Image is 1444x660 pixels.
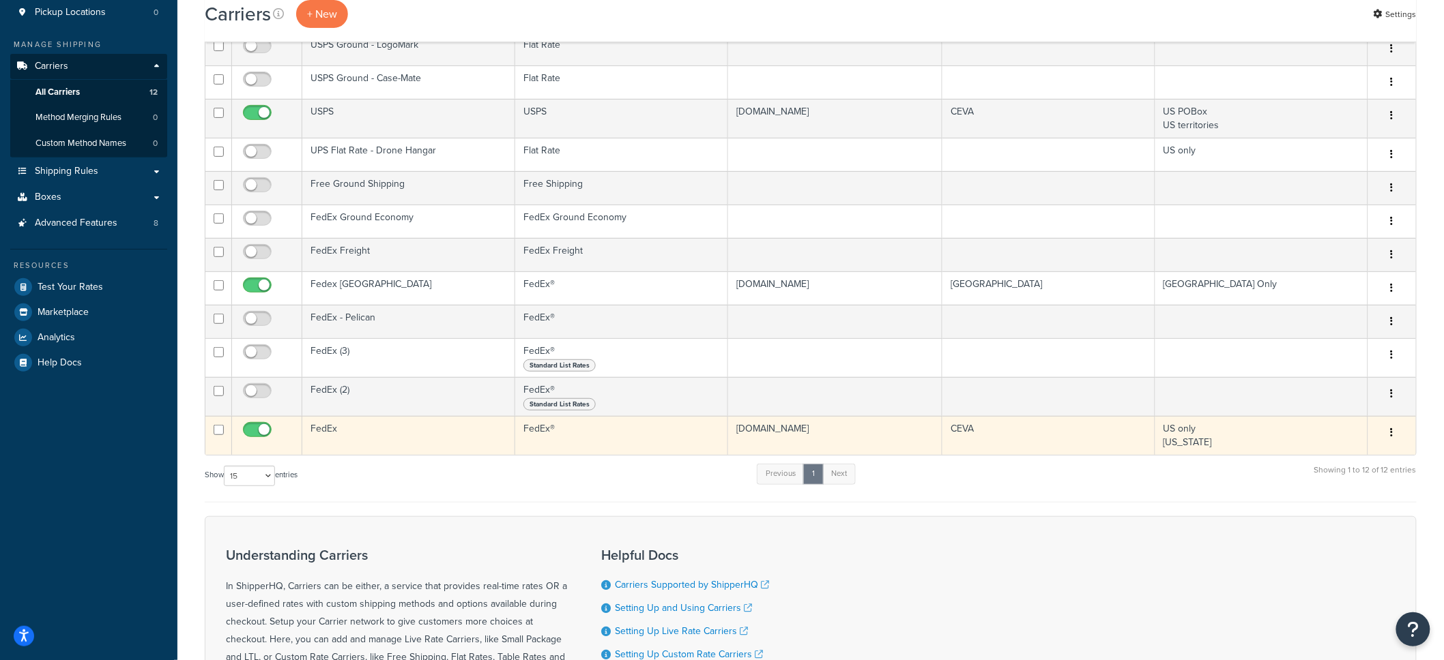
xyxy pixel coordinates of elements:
[205,466,298,486] label: Show entries
[10,80,167,105] a: All Carriers 12
[803,464,824,484] a: 1
[10,54,167,157] li: Carriers
[154,217,158,229] span: 8
[942,99,1155,138] td: CEVA
[515,99,728,138] td: USPS
[38,332,75,344] span: Analytics
[10,325,167,350] a: Analytics
[10,131,167,156] a: Custom Method Names 0
[35,61,68,72] span: Carriers
[1155,138,1368,171] td: US only
[149,87,158,98] span: 12
[515,205,728,238] td: FedEx Ground Economy
[10,211,167,236] li: Advanced Features
[153,112,158,123] span: 0
[10,300,167,325] a: Marketplace
[942,271,1155,305] td: [GEOGRAPHIC_DATA]
[38,357,82,369] span: Help Docs
[515,65,728,99] td: Flat Rate
[728,416,942,455] td: [DOMAIN_NAME]
[1155,99,1368,138] td: US POBox US territories
[1155,416,1368,455] td: US only [US_STATE]
[515,271,728,305] td: FedEx®
[302,99,515,138] td: USPS
[10,105,167,130] li: Method Merging Rules
[10,185,167,210] a: Boxes
[728,271,942,305] td: [DOMAIN_NAME]
[302,305,515,338] td: FedEx - Pelican
[515,338,728,377] td: FedEx®
[302,205,515,238] td: FedEx Ground Economy
[302,238,515,271] td: FedEx Freight
[615,601,752,615] a: Setting Up and Using Carriers
[10,131,167,156] li: Custom Method Names
[1374,5,1417,24] a: Settings
[35,7,106,18] span: Pickup Locations
[515,416,728,455] td: FedEx®
[515,305,728,338] td: FedEx®
[523,359,596,372] span: Standard List Rates
[10,275,167,299] a: Test Your Rates
[1314,462,1417,492] div: Showing 1 to 12 of 12 entries
[1155,271,1368,305] td: [GEOGRAPHIC_DATA] Only
[10,260,167,271] div: Resources
[302,65,515,99] td: USPS Ground - Case-Mate
[615,624,748,638] a: Setting Up Live Rate Carriers
[302,138,515,171] td: UPS Flat Rate - Drone Hangar
[302,377,515,416] td: FedEx (2)
[10,54,167,79] a: Carriers
[822,464,856,484] a: Next
[35,87,80,98] span: All Carriers
[515,238,728,271] td: FedEx Freight
[10,105,167,130] a: Method Merging Rules 0
[515,32,728,65] td: Flat Rate
[942,416,1155,455] td: CEVA
[205,1,271,27] h1: Carriers
[615,577,769,592] a: Carriers Supported by ShipperHQ
[35,166,98,177] span: Shipping Rules
[35,217,117,229] span: Advanced Features
[601,547,779,562] h3: Helpful Docs
[35,138,126,149] span: Custom Method Names
[38,307,89,318] span: Marketplace
[728,99,942,138] td: [DOMAIN_NAME]
[10,159,167,184] a: Shipping Rules
[35,192,61,203] span: Boxes
[10,211,167,236] a: Advanced Features 8
[523,398,596,410] span: Standard List Rates
[302,32,515,65] td: USPS Ground - LogoMark
[154,7,158,18] span: 0
[302,271,515,305] td: Fedex [GEOGRAPHIC_DATA]
[302,338,515,377] td: FedEx (3)
[226,547,567,562] h3: Understanding Carriers
[302,416,515,455] td: FedEx
[757,464,805,484] a: Previous
[515,377,728,416] td: FedEx®
[38,282,103,293] span: Test Your Rates
[515,138,728,171] td: Flat Rate
[302,171,515,205] td: Free Ground Shipping
[224,466,275,486] select: Showentries
[10,80,167,105] li: All Carriers
[10,350,167,375] a: Help Docs
[1396,612,1430,646] button: Open Resource Center
[10,39,167,50] div: Manage Shipping
[153,138,158,149] span: 0
[515,171,728,205] td: Free Shipping
[35,112,121,123] span: Method Merging Rules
